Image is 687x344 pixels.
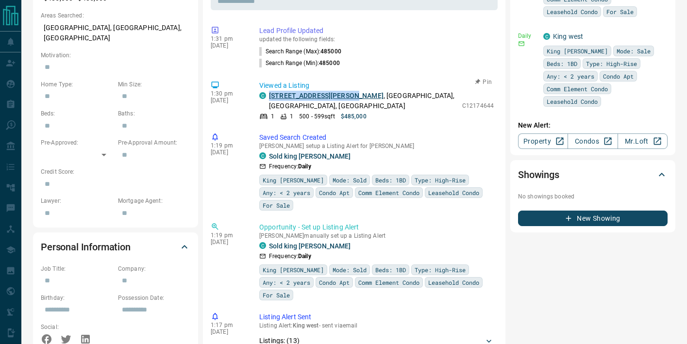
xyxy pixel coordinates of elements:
[518,133,568,149] a: Property
[41,239,131,255] h2: Personal Information
[428,278,479,287] span: Leasehold Condo
[259,59,340,67] p: Search Range (Min) :
[211,97,245,104] p: [DATE]
[518,120,668,131] p: New Alert:
[415,265,466,275] span: Type: High-Rise
[41,80,113,89] p: Home Type:
[259,322,494,329] p: Listing Alert : - sent via email
[618,133,668,149] a: Mr.Loft
[358,188,419,197] span: Comm Element Condo
[263,278,310,287] span: Any: < 2 years
[375,265,406,275] span: Beds: 1BD
[269,152,351,160] a: Sold king [PERSON_NAME]
[41,294,113,302] p: Birthday:
[428,188,479,197] span: Leasehold Condo
[263,188,310,197] span: Any: < 2 years
[211,322,245,328] p: 1:17 pm
[271,112,274,121] p: 1
[319,60,340,66] span: 485000
[259,232,494,239] p: [PERSON_NAME] manually set up a Listing Alert
[259,132,494,143] p: Saved Search Created
[298,163,311,170] strong: Daily
[290,112,293,121] p: 1
[118,109,190,118] p: Baths:
[259,81,494,91] p: Viewed a Listing
[211,149,245,156] p: [DATE]
[319,188,350,197] span: Condo Apt
[375,175,406,185] span: Beds: 1BD
[118,138,190,147] p: Pre-Approval Amount:
[269,252,311,261] p: Frequency:
[568,133,618,149] a: Condos
[333,175,367,185] span: Mode: Sold
[259,143,494,149] p: [PERSON_NAME] setup a Listing Alert for [PERSON_NAME]
[211,239,245,246] p: [DATE]
[269,242,351,250] a: Sold king [PERSON_NAME]
[518,40,525,47] svg: Email
[41,197,113,205] p: Lawyer:
[118,80,190,89] p: Min Size:
[41,167,190,176] p: Credit Score:
[259,242,266,249] div: condos.ca
[606,7,634,16] span: For Sale
[211,232,245,239] p: 1:19 pm
[211,328,245,335] p: [DATE]
[547,46,608,56] span: King [PERSON_NAME]
[547,84,608,94] span: Comm Element Condo
[341,112,367,121] p: $485,000
[118,197,190,205] p: Mortgage Agent:
[518,211,668,226] button: New Showing
[41,235,190,259] div: Personal Information
[269,91,457,111] p: , [GEOGRAPHIC_DATA], [GEOGRAPHIC_DATA], [GEOGRAPHIC_DATA]
[211,42,245,49] p: [DATE]
[518,32,537,40] p: Daily
[358,278,419,287] span: Comm Element Condo
[41,11,190,20] p: Areas Searched:
[259,26,494,36] p: Lead Profile Updated
[118,294,190,302] p: Possession Date:
[617,46,651,56] span: Mode: Sale
[118,264,190,273] p: Company:
[211,142,245,149] p: 1:19 pm
[319,278,350,287] span: Condo Apt
[263,200,290,210] span: For Sale
[41,20,190,46] p: [GEOGRAPHIC_DATA], [GEOGRAPHIC_DATA], [GEOGRAPHIC_DATA]
[259,36,494,43] p: updated the following fields:
[259,312,494,322] p: Listing Alert Sent
[320,48,341,55] span: 485000
[518,192,668,201] p: No showings booked
[299,112,335,121] p: 500 - 599 sqft
[543,33,550,40] div: condos.ca
[586,59,637,68] span: Type: High-Rise
[269,92,384,99] a: [STREET_ADDRESS][PERSON_NAME]
[211,90,245,97] p: 1:30 pm
[263,265,324,275] span: King [PERSON_NAME]
[263,175,324,185] span: King [PERSON_NAME]
[518,163,668,186] div: Showings
[269,162,311,171] p: Frequency:
[259,47,341,56] p: Search Range (Max) :
[41,323,113,331] p: Social:
[547,71,594,81] span: Any: < 2 years
[41,138,113,147] p: Pre-Approved:
[547,59,577,68] span: Beds: 1BD
[462,101,494,110] p: C12174644
[518,167,559,182] h2: Showings
[603,71,634,81] span: Condo Apt
[41,51,190,60] p: Motivation:
[263,290,290,300] span: For Sale
[259,152,266,159] div: condos.ca
[259,222,494,232] p: Opportunity - Set up Listing Alert
[547,97,598,106] span: Leasehold Condo
[211,35,245,42] p: 1:31 pm
[293,322,319,329] span: King west
[259,92,266,99] div: condos.ca
[41,109,113,118] p: Beds:
[469,78,498,86] button: Pin
[415,175,466,185] span: Type: High-Rise
[41,264,113,273] p: Job Title:
[553,33,583,40] a: King west
[333,265,367,275] span: Mode: Sold
[547,7,598,16] span: Leasehold Condo
[298,253,311,260] strong: Daily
